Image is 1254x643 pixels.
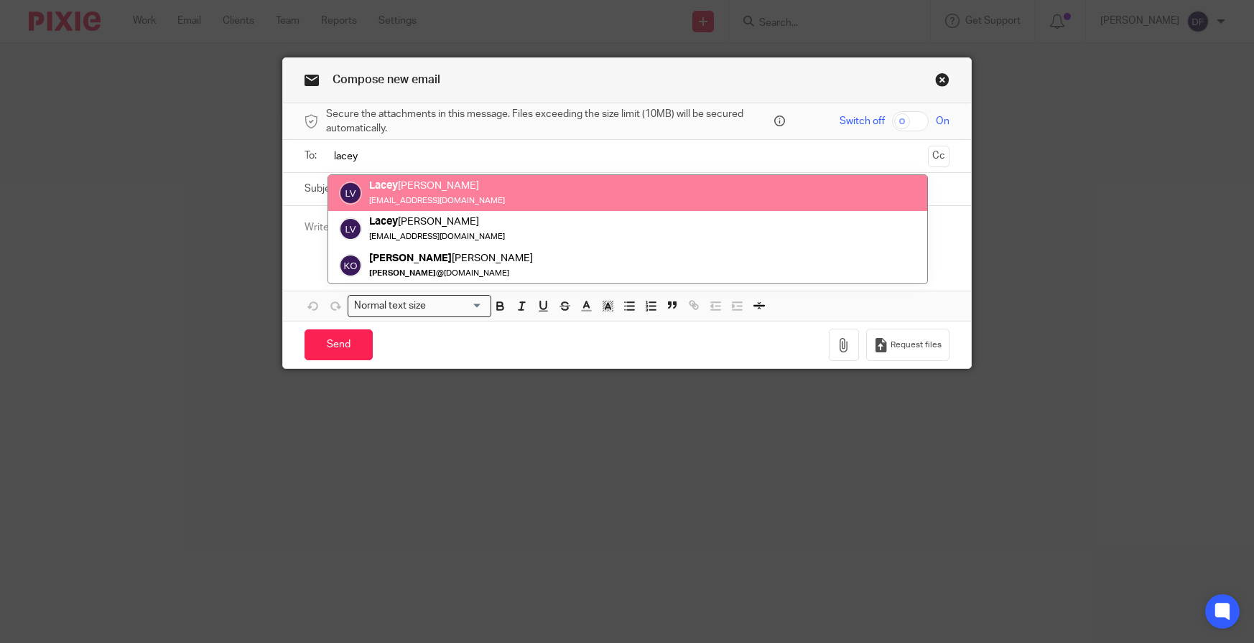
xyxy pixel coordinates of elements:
button: Request files [866,329,949,361]
em: Lacey [369,180,398,191]
em: [PERSON_NAME] [369,253,452,263]
input: Search for option [431,299,483,314]
div: [PERSON_NAME] [369,215,505,230]
img: svg%3E [339,218,362,241]
div: [PERSON_NAME] [369,179,505,193]
span: Switch off [840,114,885,128]
a: Close this dialog window [935,72,949,92]
small: @[DOMAIN_NAME] [369,269,509,277]
em: [PERSON_NAME] [369,269,436,277]
em: Lacey [369,217,398,227]
label: To: [305,149,320,163]
div: [PERSON_NAME] [369,251,533,266]
small: [EMAIL_ADDRESS][DOMAIN_NAME] [369,197,505,205]
span: Secure the attachments in this message. Files exceeding the size limit (10MB) will be secured aut... [326,107,771,136]
span: Normal text size [351,299,429,314]
div: Search for option [348,295,491,317]
span: Request files [891,339,942,351]
button: Cc [928,146,949,167]
input: Send [305,329,373,360]
small: [EMAIL_ADDRESS][DOMAIN_NAME] [369,233,505,241]
img: svg%3E [339,182,362,205]
span: On [936,114,949,128]
img: svg%3E [339,254,362,277]
span: Compose new email [333,74,440,85]
label: Subject: [305,182,342,196]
